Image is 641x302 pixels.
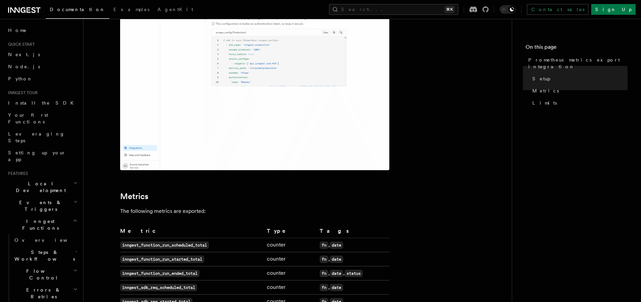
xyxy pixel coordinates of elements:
td: counter [264,252,317,266]
span: Install the SDK [8,100,78,106]
a: Contact sales [527,4,589,15]
td: , [317,280,389,295]
span: AgentKit [157,7,193,12]
td: , [317,252,389,266]
code: fn [320,270,328,277]
a: Limits [530,97,628,109]
span: Home [8,27,27,34]
a: Metrics [530,85,628,97]
code: date [330,270,343,277]
span: Steps & Workflows [12,249,75,262]
code: inngest_function_run_started_total [120,256,204,263]
code: date [330,284,343,291]
a: Python [5,73,79,85]
a: Node.js [5,61,79,73]
a: Overview [12,234,79,246]
td: counter [264,280,317,295]
td: counter [264,238,317,252]
span: Your first Functions [8,112,48,124]
span: Inngest tour [5,90,38,96]
span: Python [8,76,33,81]
th: Metric [120,227,264,238]
a: Documentation [46,2,109,19]
td: counter [264,266,317,280]
span: Node.js [8,64,40,69]
span: Examples [113,7,149,12]
button: Local Development [5,178,79,196]
a: Setup [530,73,628,85]
span: Flow Control [12,268,73,281]
a: Examples [109,2,153,18]
a: Metrics [120,192,148,201]
span: Local Development [5,180,73,194]
code: status [345,270,363,277]
a: Sign Up [591,4,636,15]
button: Search...⌘K [329,4,458,15]
span: Setup [532,75,550,82]
th: Type [264,227,317,238]
h4: On this page [526,43,628,54]
a: Leveraging Steps [5,128,79,147]
code: date [330,256,343,263]
code: inngest_function_run_ended_total [120,270,200,277]
code: fn [320,241,328,249]
code: inngest_function_run_scheduled_total [120,241,209,249]
span: Metrics [532,87,559,94]
a: Install the SDK [5,97,79,109]
a: Prometheus metrics export integration [526,54,628,73]
p: The following metrics are exported: [120,206,389,216]
code: fn [320,284,328,291]
span: Errors & Retries [12,287,73,300]
a: Next.js [5,48,79,61]
td: , , [317,266,389,280]
button: Toggle dark mode [500,5,516,13]
span: Inngest Functions [5,218,73,231]
code: fn [320,256,328,263]
button: Flow Control [12,265,79,284]
span: Setting up your app [8,150,66,162]
span: Next.js [8,52,40,57]
a: Home [5,24,79,36]
code: inngest_sdk_req_scheduled_total [120,284,197,291]
span: Prometheus metrics export integration [528,56,628,70]
button: Inngest Functions [5,215,79,234]
kbd: ⌘K [445,6,454,13]
code: date [330,241,343,249]
span: Limits [532,100,557,106]
a: Your first Functions [5,109,79,128]
span: Events & Triggers [5,199,73,213]
span: Leveraging Steps [8,131,65,143]
span: Overview [14,237,84,243]
span: Features [5,171,28,176]
a: AgentKit [153,2,197,18]
span: Quick start [5,42,35,47]
button: Steps & Workflows [12,246,79,265]
span: Documentation [50,7,105,12]
button: Events & Triggers [5,196,79,215]
th: Tags [317,227,389,238]
td: , [317,238,389,252]
a: Setting up your app [5,147,79,165]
